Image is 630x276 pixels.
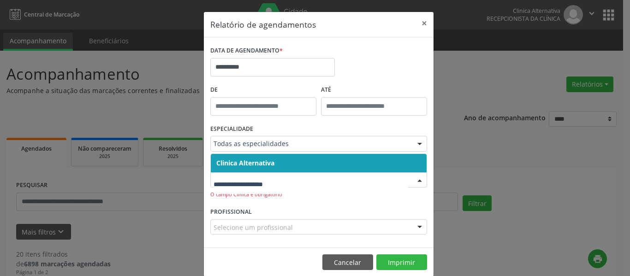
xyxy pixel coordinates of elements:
button: Cancelar [322,254,373,270]
label: ESPECIALIDADE [210,122,253,136]
span: Selecione um profissional [214,223,293,232]
div: O campo Clínica é obrigatório [210,191,427,199]
label: DATA DE AGENDAMENTO [210,44,283,58]
label: De [210,83,316,97]
button: Imprimir [376,254,427,270]
label: PROFISSIONAL [210,205,252,219]
h5: Relatório de agendamentos [210,18,316,30]
span: Clinica Alternativa [216,159,274,167]
span: Todas as especialidades [214,139,408,148]
button: Close [415,12,434,35]
label: ATÉ [321,83,427,97]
